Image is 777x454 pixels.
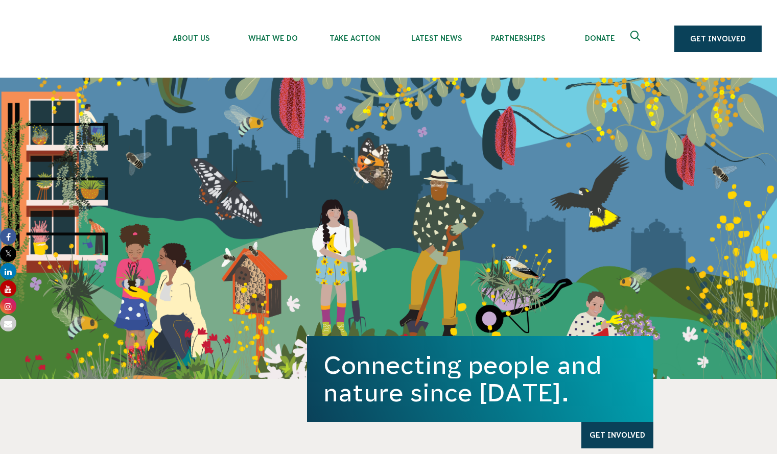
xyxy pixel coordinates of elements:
[477,34,559,42] span: Partnerships
[314,9,395,69] li: Take Action
[150,34,232,42] span: About Us
[323,351,637,407] h1: Connecting people and nature since [DATE].
[314,34,395,42] span: Take Action
[395,34,477,42] span: Latest News
[150,9,232,69] li: About Us
[674,26,762,52] a: Get Involved
[630,31,643,47] span: Expand search box
[232,9,314,69] li: What We Do
[232,34,314,42] span: What We Do
[581,422,653,448] a: Get Involved
[624,27,649,51] button: Expand search box Close search box
[559,34,641,42] span: Donate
